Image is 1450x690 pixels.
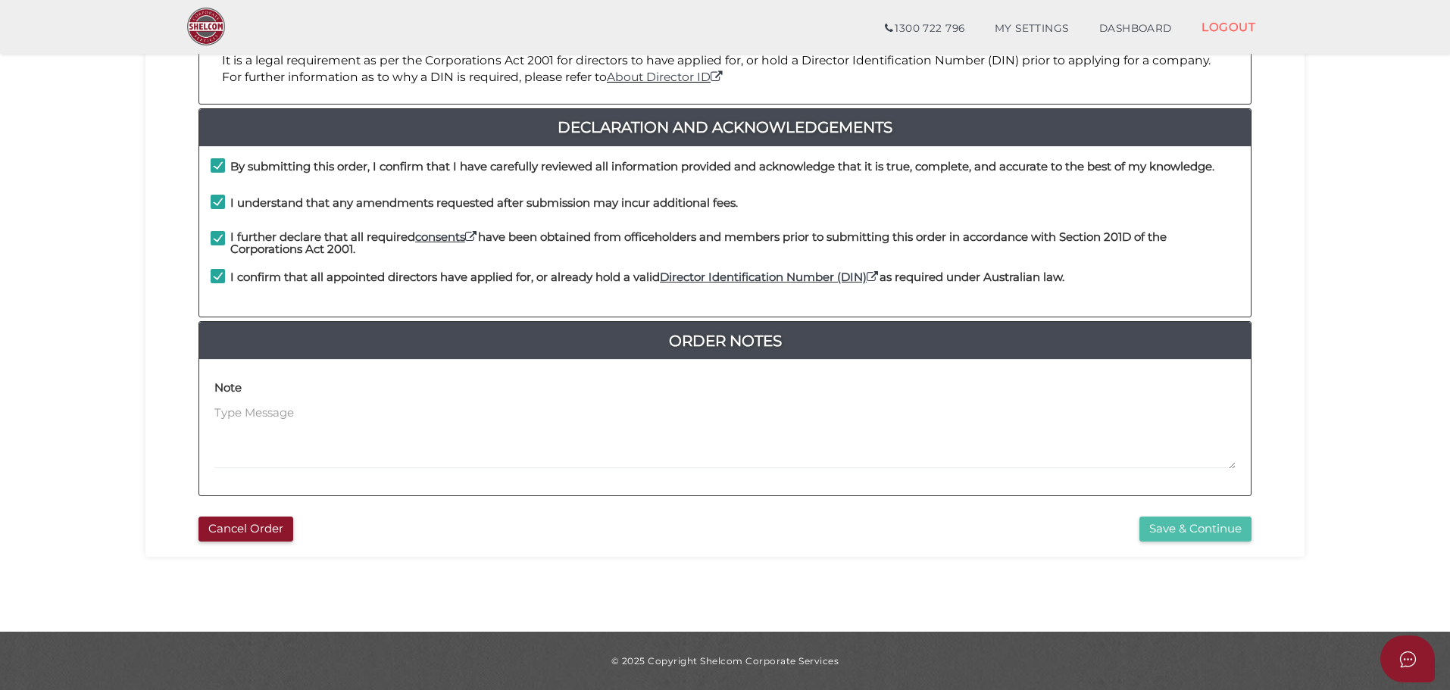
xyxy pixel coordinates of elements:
button: Open asap [1380,635,1435,682]
a: DASHBOARD [1084,14,1187,44]
a: MY SETTINGS [980,14,1084,44]
p: It is a legal requirement as per the Corporations Act 2001 for directors to have applied for, or ... [222,52,1228,86]
h4: I confirm that all appointed directors have applied for, or already hold a valid as required unde... [230,271,1064,284]
h4: Note [214,382,242,395]
h4: I understand that any amendments requested after submission may incur additional fees. [230,197,738,210]
a: consents [415,229,478,244]
a: Declaration And Acknowledgements [199,115,1251,139]
a: LOGOUT [1186,11,1270,42]
a: 1300 722 796 [870,14,980,44]
a: Order Notes [199,329,1251,353]
h4: I further declare that all required have been obtained from officeholders and members prior to su... [230,231,1239,256]
button: Cancel Order [198,517,293,542]
a: Director Identification Number (DIN) [660,270,880,284]
div: © 2025 Copyright Shelcom Corporate Services [157,654,1293,667]
h4: By submitting this order, I confirm that I have carefully reviewed all information provided and a... [230,161,1214,173]
a: About Director ID [607,70,724,84]
button: Save & Continue [1139,517,1252,542]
